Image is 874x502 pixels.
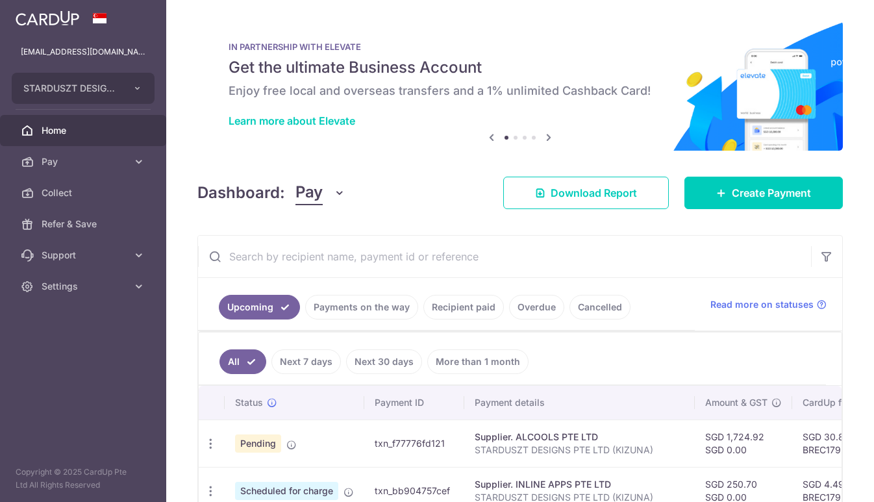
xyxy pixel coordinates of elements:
[423,295,504,320] a: Recipient paid
[569,295,631,320] a: Cancelled
[710,298,814,311] span: Read more on statuses
[219,349,266,374] a: All
[42,218,127,231] span: Refer & Save
[475,431,684,444] div: Supplier. ALCOOLS PTE LTD
[364,386,464,420] th: Payment ID
[803,396,852,409] span: CardUp fee
[229,83,812,99] h6: Enjoy free local and overseas transfers and a 1% unlimited Cashback Card!
[42,249,127,262] span: Support
[364,420,464,467] td: txn_f77776fd121
[695,420,792,467] td: SGD 1,724.92 SGD 0.00
[305,295,418,320] a: Payments on the way
[229,42,812,52] p: IN PARTNERSHIP WITH ELEVATE
[346,349,422,374] a: Next 30 days
[42,124,127,137] span: Home
[16,10,79,26] img: CardUp
[12,73,155,104] button: STARDUSZT DESIGNS PRIVATE LIMITED
[295,181,323,205] span: Pay
[503,177,669,209] a: Download Report
[229,114,355,127] a: Learn more about Elevate
[42,155,127,168] span: Pay
[295,181,345,205] button: Pay
[271,349,341,374] a: Next 7 days
[235,396,263,409] span: Status
[705,396,768,409] span: Amount & GST
[509,295,564,320] a: Overdue
[198,236,811,277] input: Search by recipient name, payment id or reference
[42,186,127,199] span: Collect
[710,298,827,311] a: Read more on statuses
[42,280,127,293] span: Settings
[235,434,281,453] span: Pending
[427,349,529,374] a: More than 1 month
[21,45,145,58] p: [EMAIL_ADDRESS][DOMAIN_NAME]
[732,185,811,201] span: Create Payment
[475,444,684,457] p: STARDUSZT DESIGNS PTE LTD (KIZUNA)
[551,185,637,201] span: Download Report
[235,482,338,500] span: Scheduled for charge
[684,177,843,209] a: Create Payment
[475,478,684,491] div: Supplier. INLINE APPS PTE LTD
[197,181,285,205] h4: Dashboard:
[197,21,843,151] img: Renovation banner
[464,386,695,420] th: Payment details
[219,295,300,320] a: Upcoming
[229,57,812,78] h5: Get the ultimate Business Account
[23,82,119,95] span: STARDUSZT DESIGNS PRIVATE LIMITED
